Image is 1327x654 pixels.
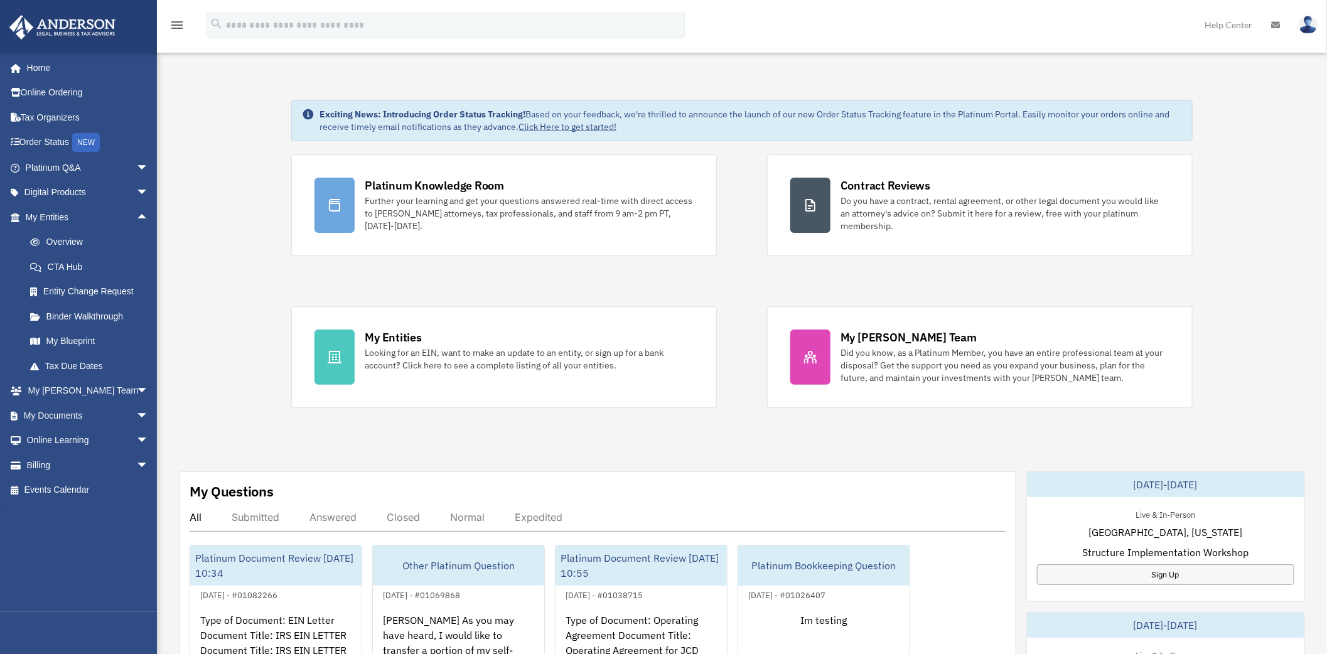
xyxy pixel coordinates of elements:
[9,155,168,180] a: Platinum Q&Aarrow_drop_down
[373,545,544,586] div: Other Platinum Question
[841,195,1169,232] div: Do you have a contract, rental agreement, or other legal document you would like an attorney's ad...
[841,346,1169,384] div: Did you know, as a Platinum Member, you have an entire professional team at your disposal? Get th...
[1126,507,1205,520] div: Live & In-Person
[450,511,485,523] div: Normal
[738,587,835,601] div: [DATE] - #01026407
[767,154,1193,256] a: Contract Reviews Do you have a contract, rental agreement, or other legal document you would like...
[136,155,161,181] span: arrow_drop_down
[9,403,168,428] a: My Documentsarrow_drop_down
[18,304,168,329] a: Binder Walkthrough
[515,511,562,523] div: Expedited
[9,428,168,453] a: Online Learningarrow_drop_down
[320,109,525,120] strong: Exciting News: Introducing Order Status Tracking!
[841,178,930,193] div: Contract Reviews
[72,133,100,152] div: NEW
[190,482,274,501] div: My Questions
[518,121,616,132] a: Click Here to get started!
[365,330,421,345] div: My Entities
[18,230,168,255] a: Overview
[841,330,977,345] div: My [PERSON_NAME] Team
[9,80,168,105] a: Online Ordering
[365,195,694,232] div: Further your learning and get your questions answered real-time with direct access to [PERSON_NAM...
[9,105,168,130] a: Tax Organizers
[190,511,201,523] div: All
[9,180,168,205] a: Digital Productsarrow_drop_down
[136,453,161,478] span: arrow_drop_down
[136,205,161,230] span: arrow_drop_up
[169,22,185,33] a: menu
[556,545,727,586] div: Platinum Document Review [DATE] 10:55
[136,180,161,206] span: arrow_drop_down
[9,453,168,478] a: Billingarrow_drop_down
[190,545,362,586] div: Platinum Document Review [DATE] 10:34
[6,15,119,40] img: Anderson Advisors Platinum Portal
[320,108,1181,133] div: Based on your feedback, we're thrilled to announce the launch of our new Order Status Tracking fe...
[309,511,357,523] div: Answered
[9,55,161,80] a: Home
[136,378,161,404] span: arrow_drop_down
[291,306,717,408] a: My Entities Looking for an EIN, want to make an update to an entity, or sign up for a bank accoun...
[1088,525,1242,540] span: [GEOGRAPHIC_DATA], [US_STATE]
[365,178,504,193] div: Platinum Knowledge Room
[738,545,910,586] div: Platinum Bookkeeping Question
[1299,16,1318,34] img: User Pic
[9,205,168,230] a: My Entitiesarrow_drop_up
[291,154,717,256] a: Platinum Knowledge Room Further your learning and get your questions answered real-time with dire...
[1027,613,1305,638] div: [DATE]-[DATE]
[373,587,470,601] div: [DATE] - #01069868
[9,478,168,503] a: Events Calendar
[169,18,185,33] i: menu
[9,130,168,156] a: Order StatusNEW
[18,254,168,279] a: CTA Hub
[9,378,168,404] a: My [PERSON_NAME] Teamarrow_drop_down
[18,329,168,354] a: My Blueprint
[556,587,653,601] div: [DATE] - #01038715
[232,511,279,523] div: Submitted
[767,306,1193,408] a: My [PERSON_NAME] Team Did you know, as a Platinum Member, you have an entire professional team at...
[190,587,287,601] div: [DATE] - #01082266
[210,17,223,31] i: search
[18,353,168,378] a: Tax Due Dates
[1027,472,1305,497] div: [DATE]-[DATE]
[387,511,420,523] div: Closed
[18,279,168,304] a: Entity Change Request
[1082,545,1249,560] span: Structure Implementation Workshop
[365,346,694,372] div: Looking for an EIN, want to make an update to an entity, or sign up for a bank account? Click her...
[1037,564,1295,585] a: Sign Up
[136,428,161,454] span: arrow_drop_down
[136,403,161,429] span: arrow_drop_down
